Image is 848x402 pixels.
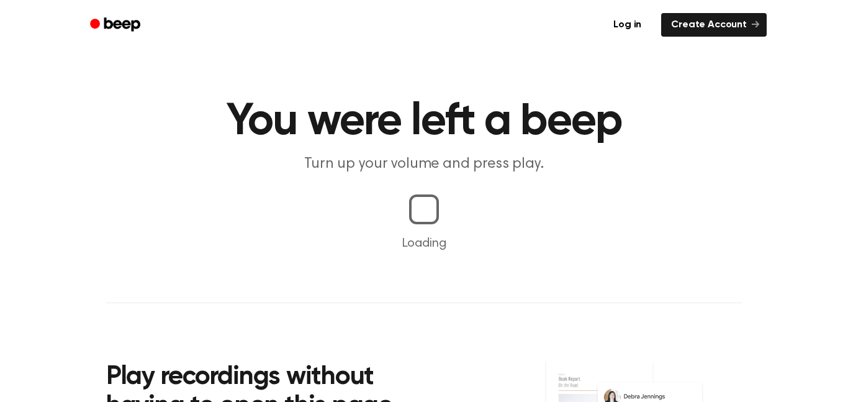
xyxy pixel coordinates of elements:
h1: You were left a beep [106,99,742,144]
p: Turn up your volume and press play. [186,154,662,175]
p: Loading [15,234,833,253]
a: Beep [81,13,151,37]
a: Log in [601,11,654,39]
a: Create Account [661,13,767,37]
